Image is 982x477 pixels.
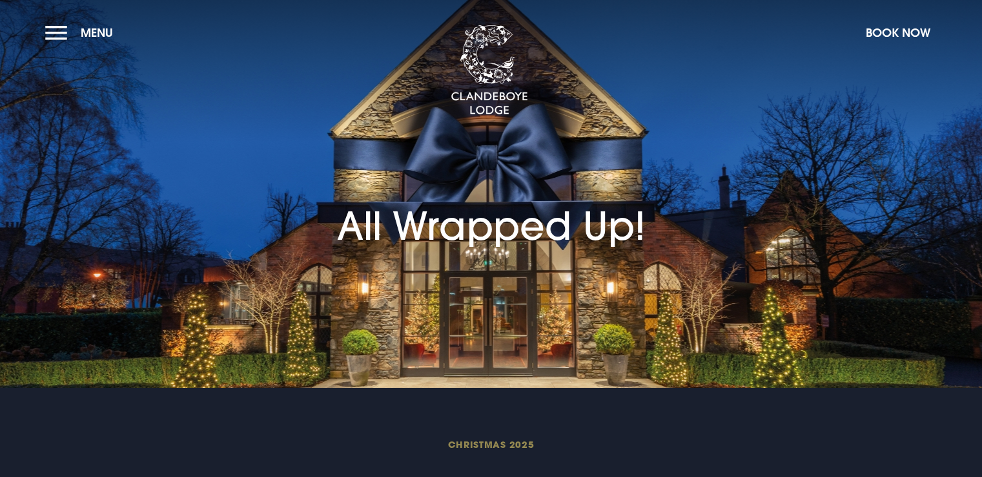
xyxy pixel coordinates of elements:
button: Book Now [859,19,937,47]
span: Menu [81,25,113,40]
img: Clandeboye Lodge [451,25,528,116]
button: Menu [45,19,119,47]
h1: All Wrapped Up! [337,145,646,249]
span: Christmas 2025 [183,438,798,450]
